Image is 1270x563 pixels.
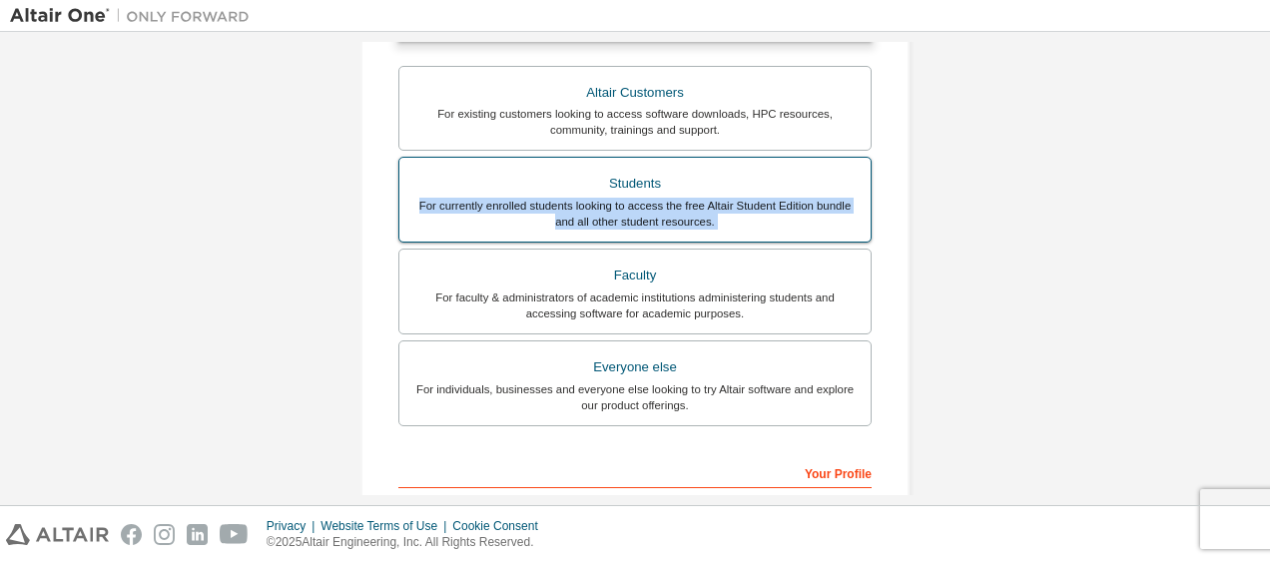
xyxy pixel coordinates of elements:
div: Everyone else [411,353,859,381]
div: For individuals, businesses and everyone else looking to try Altair software and explore our prod... [411,381,859,413]
img: youtube.svg [220,524,249,545]
img: facebook.svg [121,524,142,545]
div: Website Terms of Use [320,518,452,534]
img: altair_logo.svg [6,524,109,545]
div: For existing customers looking to access software downloads, HPC resources, community, trainings ... [411,106,859,138]
div: For currently enrolled students looking to access the free Altair Student Edition bundle and all ... [411,198,859,230]
p: © 2025 Altair Engineering, Inc. All Rights Reserved. [267,534,550,551]
img: Altair One [10,6,260,26]
div: Your Profile [398,456,872,488]
div: Cookie Consent [452,518,549,534]
div: Privacy [267,518,320,534]
div: For faculty & administrators of academic institutions administering students and accessing softwa... [411,289,859,321]
img: linkedin.svg [187,524,208,545]
img: instagram.svg [154,524,175,545]
div: Altair Customers [411,79,859,107]
div: Faculty [411,262,859,289]
div: Students [411,170,859,198]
